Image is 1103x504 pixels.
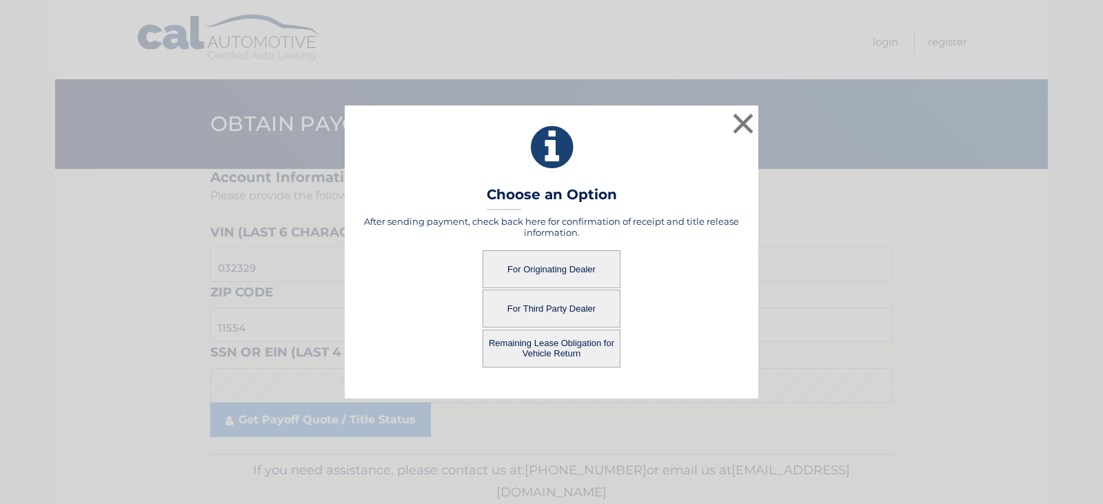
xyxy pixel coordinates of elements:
[483,250,620,288] button: For Originating Dealer
[487,186,617,210] h3: Choose an Option
[729,110,757,137] button: ×
[483,330,620,367] button: Remaining Lease Obligation for Vehicle Return
[483,290,620,327] button: For Third Party Dealer
[362,216,741,238] h5: After sending payment, check back here for confirmation of receipt and title release information.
